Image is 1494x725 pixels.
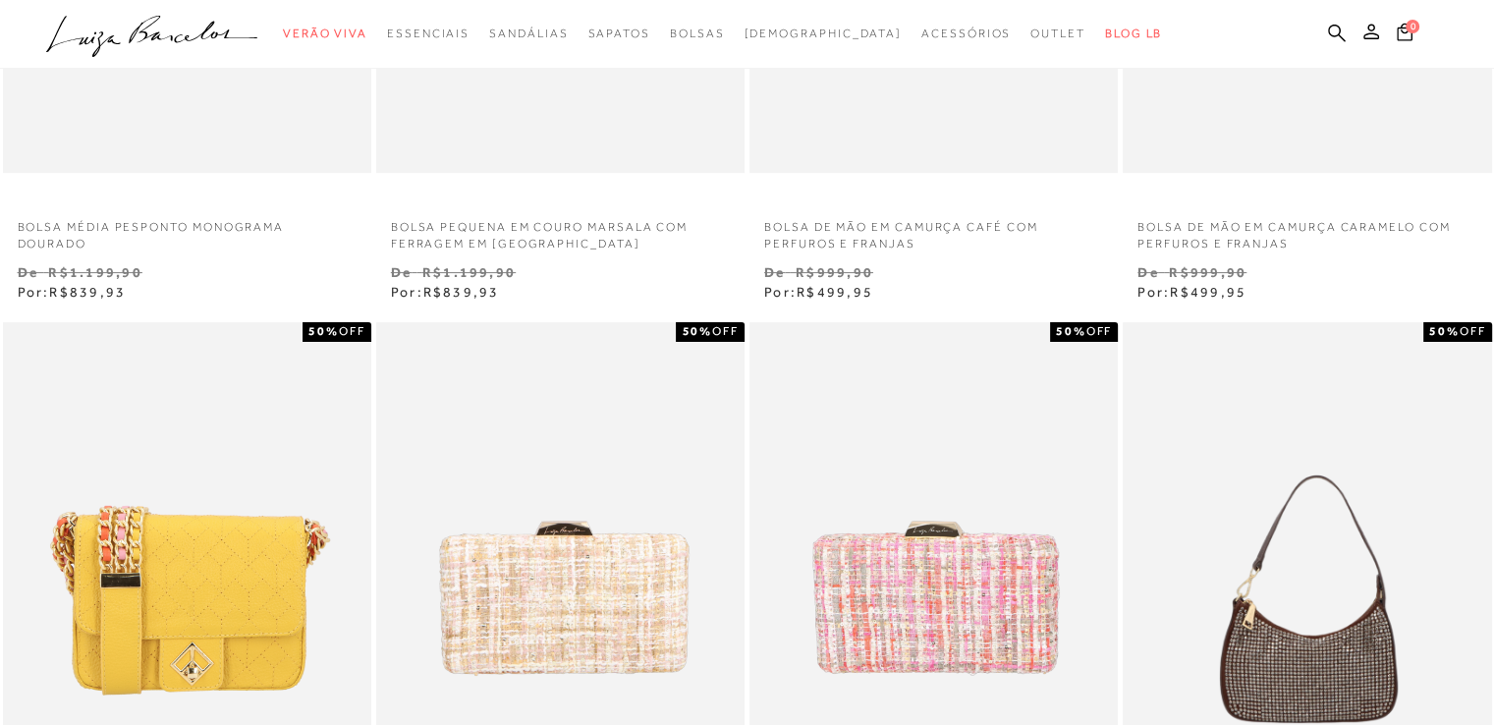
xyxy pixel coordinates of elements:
[764,284,873,300] span: Por:
[1391,22,1418,48] button: 0
[670,27,725,40] span: Bolsas
[3,207,371,252] a: Bolsa média pesponto monograma dourado
[749,207,1118,252] a: BOLSA DE MÃO EM CAMURÇA CAFÉ COM PERFUROS E FRANJAS
[18,284,127,300] span: Por:
[796,264,873,280] small: R$999,90
[744,27,902,40] span: [DEMOGRAPHIC_DATA]
[1030,27,1085,40] span: Outlet
[18,264,38,280] small: De
[339,324,365,338] span: OFF
[1030,16,1085,52] a: categoryNavScreenReaderText
[1429,324,1460,338] strong: 50%
[670,16,725,52] a: categoryNavScreenReaderText
[376,207,745,252] a: BOLSA PEQUENA EM COURO MARSALA COM FERRAGEM EM [GEOGRAPHIC_DATA]
[712,324,739,338] span: OFF
[391,264,412,280] small: De
[387,16,470,52] a: categoryNavScreenReaderText
[1137,284,1246,300] span: Por:
[489,27,568,40] span: Sandálias
[489,16,568,52] a: categoryNavScreenReaderText
[797,284,873,300] span: R$499,95
[387,27,470,40] span: Essenciais
[1406,20,1419,33] span: 0
[308,324,339,338] strong: 50%
[283,16,367,52] a: categoryNavScreenReaderText
[682,324,712,338] strong: 50%
[1105,16,1162,52] a: BLOG LB
[921,16,1011,52] a: categoryNavScreenReaderText
[1170,284,1246,300] span: R$499,95
[587,27,649,40] span: Sapatos
[283,27,367,40] span: Verão Viva
[587,16,649,52] a: categoryNavScreenReaderText
[48,264,141,280] small: R$1.199,90
[1056,324,1086,338] strong: 50%
[1105,27,1162,40] span: BLOG LB
[391,284,500,300] span: Por:
[764,264,785,280] small: De
[744,16,902,52] a: noSubCategoriesText
[1123,207,1491,252] a: BOLSA DE MÃO EM CAMURÇA CARAMELO COM PERFUROS E FRANJAS
[921,27,1011,40] span: Acessórios
[422,264,516,280] small: R$1.199,90
[1169,264,1246,280] small: R$999,90
[1137,264,1158,280] small: De
[423,284,500,300] span: R$839,93
[1085,324,1112,338] span: OFF
[49,284,126,300] span: R$839,93
[1460,324,1486,338] span: OFF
